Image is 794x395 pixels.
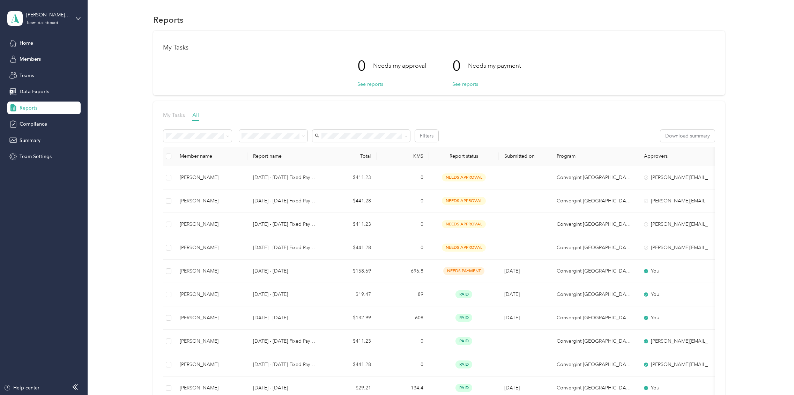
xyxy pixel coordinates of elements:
[20,120,47,128] span: Compliance
[153,16,184,23] h1: Reports
[455,314,472,322] span: paid
[20,55,41,63] span: Members
[551,147,638,166] th: Program
[452,81,478,88] button: See reports
[253,384,319,392] p: [DATE] - [DATE]
[499,147,551,166] th: Submitted on
[357,51,373,81] p: 0
[644,267,703,275] div: You
[324,166,377,189] td: $411.23
[551,189,638,213] td: Convergint Canada 2024
[20,153,52,160] span: Team Settings
[180,314,242,322] div: [PERSON_NAME]
[452,51,468,81] p: 0
[253,174,319,181] p: [DATE] - [DATE] Fixed Payment
[377,260,429,283] td: 696.8
[324,213,377,236] td: $411.23
[377,236,429,260] td: 0
[253,221,319,228] p: [DATE] - [DATE] Fixed Payment
[557,174,633,181] p: Convergint [GEOGRAPHIC_DATA] 2024
[382,153,423,159] div: KMS
[253,197,319,205] p: [DATE] - [DATE] Fixed Payment
[504,385,520,391] span: [DATE]
[163,112,185,118] span: My Tasks
[644,384,703,392] div: You
[468,61,521,70] p: Needs my payment
[504,268,520,274] span: [DATE]
[755,356,794,395] iframe: Everlance-gr Chat Button Frame
[557,244,633,252] p: Convergint [GEOGRAPHIC_DATA] 2024
[180,244,242,252] div: [PERSON_NAME]
[644,361,703,368] div: [PERSON_NAME][EMAIL_ADDRESS][PERSON_NAME][DOMAIN_NAME]
[455,290,472,298] span: paid
[557,314,633,322] p: Convergint [GEOGRAPHIC_DATA] 2024
[551,306,638,330] td: Convergint Canada 2024
[557,197,633,205] p: Convergint [GEOGRAPHIC_DATA] 2024
[163,44,715,51] h1: My Tasks
[504,315,520,321] span: [DATE]
[644,221,703,228] div: [PERSON_NAME][EMAIL_ADDRESS][PERSON_NAME][DOMAIN_NAME]
[442,220,486,228] span: needs approval
[26,21,58,25] div: Team dashboard
[435,153,493,159] span: Report status
[644,244,703,252] div: [PERSON_NAME][EMAIL_ADDRESS][PERSON_NAME][DOMAIN_NAME]
[644,174,703,181] div: [PERSON_NAME][EMAIL_ADDRESS][PERSON_NAME][DOMAIN_NAME]
[324,353,377,377] td: $441.28
[557,384,633,392] p: Convergint [GEOGRAPHIC_DATA] 2024
[253,314,319,322] p: [DATE] - [DATE]
[253,267,319,275] p: [DATE] - [DATE]
[180,174,242,181] div: [PERSON_NAME]
[180,197,242,205] div: [PERSON_NAME]
[174,147,247,166] th: Member name
[324,283,377,306] td: $19.47
[504,291,520,297] span: [DATE]
[192,112,199,118] span: All
[357,81,383,88] button: See reports
[557,221,633,228] p: Convergint [GEOGRAPHIC_DATA] 2024
[557,291,633,298] p: Convergint [GEOGRAPHIC_DATA] 2024
[638,147,708,166] th: Approvers
[4,384,39,392] button: Help center
[557,267,633,275] p: Convergint [GEOGRAPHIC_DATA] 2024
[26,11,70,18] div: [PERSON_NAME] Team
[442,244,486,252] span: needs approval
[644,291,703,298] div: You
[377,306,429,330] td: 608
[442,173,486,181] span: needs approval
[247,147,324,166] th: Report name
[551,283,638,306] td: Convergint Canada 2024
[557,337,633,345] p: Convergint [GEOGRAPHIC_DATA] 2024
[180,384,242,392] div: [PERSON_NAME]
[455,337,472,345] span: paid
[551,213,638,236] td: Convergint Canada 2024
[253,361,319,368] p: [DATE] - [DATE] Fixed Payment
[180,337,242,345] div: [PERSON_NAME]
[551,353,638,377] td: Convergint Canada 2024
[377,213,429,236] td: 0
[377,189,429,213] td: 0
[660,130,715,142] button: Download summary
[180,153,242,159] div: Member name
[20,104,37,112] span: Reports
[551,236,638,260] td: Convergint Canada 2024
[180,221,242,228] div: [PERSON_NAME]
[377,283,429,306] td: 89
[20,72,34,79] span: Teams
[324,306,377,330] td: $132.99
[377,330,429,353] td: 0
[253,244,319,252] p: [DATE] - [DATE] Fixed Payment
[180,291,242,298] div: [PERSON_NAME]
[443,267,484,275] span: needs payment
[557,361,633,368] p: Convergint [GEOGRAPHIC_DATA] 2024
[20,88,49,95] span: Data Exports
[551,166,638,189] td: Convergint Canada 2024
[180,361,242,368] div: [PERSON_NAME]
[330,153,371,159] div: Total
[324,330,377,353] td: $411.23
[373,61,426,70] p: Needs my approval
[324,236,377,260] td: $441.28
[455,360,472,368] span: paid
[180,267,242,275] div: [PERSON_NAME]
[455,384,472,392] span: paid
